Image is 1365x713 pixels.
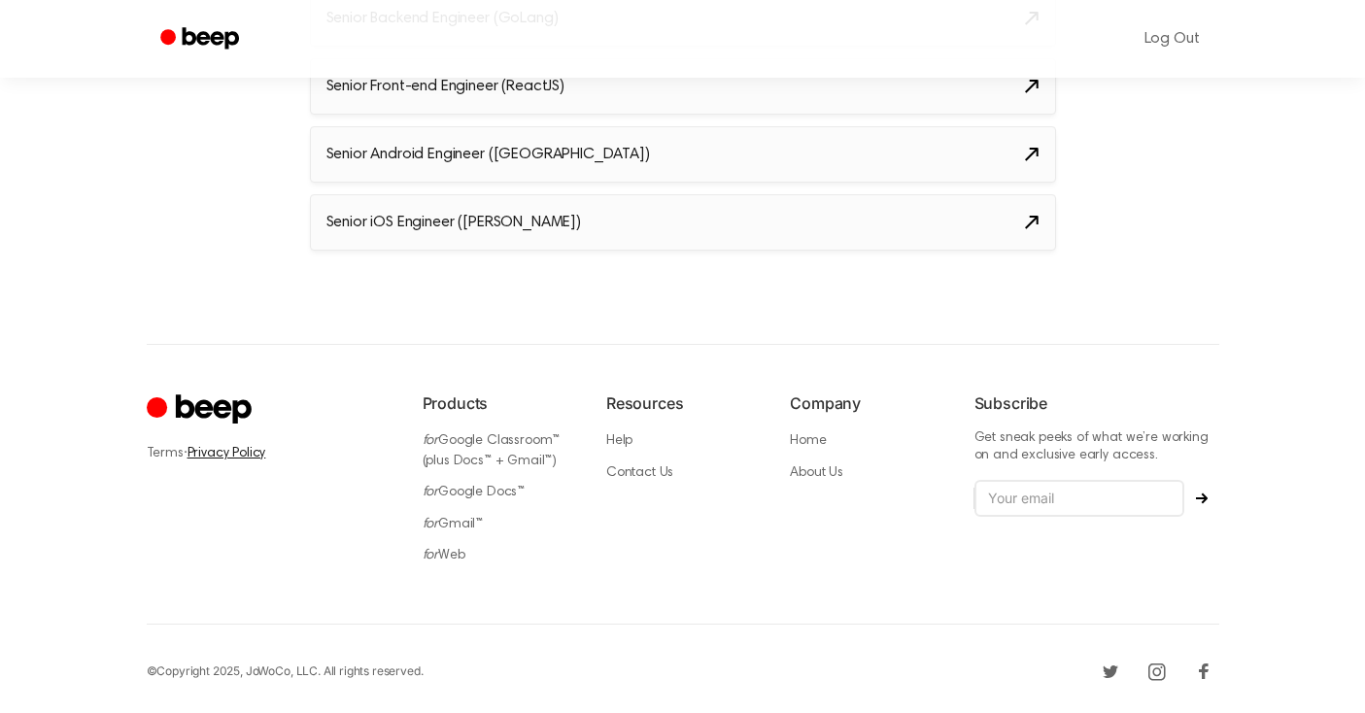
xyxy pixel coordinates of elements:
[188,447,266,460] a: Privacy Policy
[423,486,439,499] i: for
[423,549,465,562] a: forWeb
[326,75,564,98] div: Senior Front-end Engineer (ReactJS)
[606,434,632,448] a: Help
[310,126,1056,183] a: Senior Android Engineer ([GEOGRAPHIC_DATA])
[606,466,673,480] a: Contact Us
[423,434,561,468] a: forGoogle Classroom™ (plus Docs™ + Gmail™)
[147,391,256,429] a: Cruip
[1188,656,1219,687] a: Facebook
[1142,656,1173,687] a: Instagram
[326,143,650,166] div: Senior Android Engineer ([GEOGRAPHIC_DATA])
[423,549,439,562] i: for
[974,391,1219,415] h6: Subscribe
[423,486,526,499] a: forGoogle Docs™
[310,58,1056,115] a: Senior Front-end Engineer (ReactJS)
[423,434,439,448] i: for
[1095,656,1126,687] a: Twitter
[606,391,759,415] h6: Resources
[147,662,424,680] div: © Copyright 2025, JoWoCo, LLC. All rights reserved.
[1125,16,1219,62] a: Log Out
[790,391,942,415] h6: Company
[147,443,392,463] div: ·
[423,391,575,415] h6: Products
[974,430,1219,464] p: Get sneak peeks of what we’re working on and exclusive early access.
[147,20,256,58] a: Beep
[423,518,484,531] a: forGmail™
[147,447,184,460] a: Terms
[790,434,826,448] a: Home
[974,480,1184,517] input: Your email
[423,518,439,531] i: for
[310,194,1056,251] a: Senior iOS Engineer ([PERSON_NAME])
[790,466,843,480] a: About Us
[326,211,581,234] div: Senior iOS Engineer ([PERSON_NAME])
[1184,492,1219,504] button: Subscribe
